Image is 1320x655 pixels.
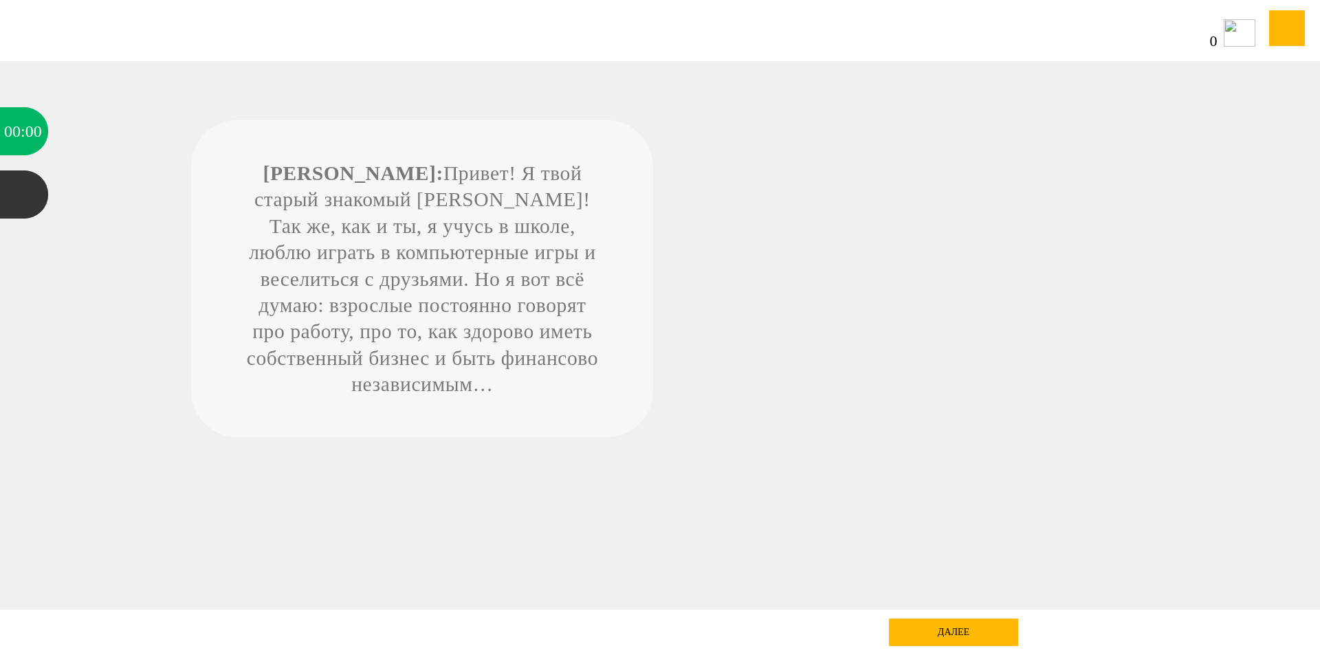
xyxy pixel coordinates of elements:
strong: [PERSON_NAME]: [263,162,443,184]
img: icon-cash.svg [1224,19,1255,47]
div: далее [889,619,1018,646]
span: 0 [1210,34,1218,49]
div: : [21,107,25,155]
div: 00 [25,107,42,155]
div: Нажми на ГЛАЗ, чтобы скрыть текст и посмотреть картинку полностью [602,133,642,173]
div: Привет! Я твой старый знакомый [PERSON_NAME]! Так же, как и ты, я учусь в школе, люблю играть в к... [244,160,600,398]
div: 00 [4,107,21,155]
